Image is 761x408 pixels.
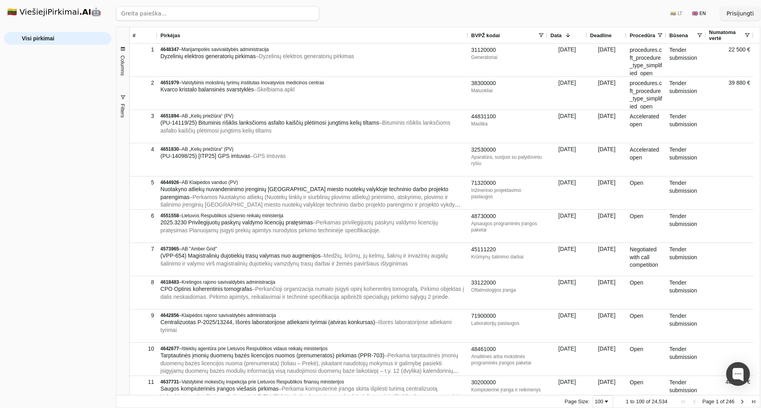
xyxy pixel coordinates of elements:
[161,286,252,292] span: CPO Optinis koherentinis tomografas
[471,87,544,94] div: Matuokliai
[590,32,612,38] span: Deadline
[720,6,760,21] button: Prisijungti
[120,104,126,118] span: Filters
[471,345,544,353] div: 48461000
[646,399,650,404] span: of
[547,243,587,276] div: [DATE]
[627,276,666,309] div: Open
[161,385,464,407] span: – Perkama kompiuterinė įranga skirta išplėsti turimą centralizuotą Valstybinės mokesčių inspekcij...
[182,47,269,52] span: Marijampolės savivaldybės administracija
[666,276,706,309] div: Tender submission
[471,80,544,87] div: 38300000
[161,319,375,325] span: Centralizuotas P-2025/13244, Išorės laboratorijose atliekami tyrimai (atviras konkursas)
[161,252,321,259] span: (VPP-654) Magistralinių dujotiekių trasų valymas nuo augmenijos
[666,210,706,243] div: Tender submission
[471,54,544,61] div: Generatoriai
[739,399,746,405] div: Next Page
[587,243,627,276] div: [DATE]
[547,77,587,110] div: [DATE]
[587,343,627,376] div: [DATE]
[706,77,753,110] div: 39 880 €
[161,379,465,385] div: –
[471,320,544,326] div: Laboratorijų paslaugos
[666,176,706,209] div: Tender submission
[161,194,463,216] span: – Perkamos Nuotakyno atliekų (Nuotekų tinklų ir siurblinių plovimo atliekų) priėmimo, atskyrimo, ...
[133,376,154,388] div: 11
[133,277,154,288] div: 8
[471,246,544,254] div: 45111220
[706,44,753,76] div: 22 500 €
[79,7,92,17] strong: .AI
[161,80,465,86] div: –
[595,399,603,404] div: 100
[627,110,666,143] div: Accelerated open
[161,319,452,333] span: – Išorės laboratorijose atliekami tyrimai
[471,46,544,54] div: 31120000
[636,399,644,404] span: 100
[161,179,465,186] div: –
[161,385,279,392] span: Saugos kompiuterinės įrangos viešasis pirkimas
[182,146,233,152] span: AB „Kelių priežiūra“ (PV)
[720,399,725,404] span: of
[161,47,179,52] span: 4648347
[716,399,719,404] span: 1
[680,399,686,405] div: First Page
[471,287,544,293] div: Oftalmologijos įranga
[471,187,544,200] div: Inžinerinio projektavimo paslaugos
[133,243,154,255] div: 7
[666,343,706,376] div: Tender submission
[182,346,327,351] span: Išteklių agentūra prie Lietuvos Respublikos vidaus reikalų ministerijos
[587,143,627,176] div: [DATE]
[133,310,154,321] div: 9
[182,80,324,85] span: Valstybinis mokslinių tyrimų institutas Inovatyvios medicinos centras
[161,279,465,285] div: –
[161,180,179,185] span: 4644926
[161,46,465,53] div: –
[627,343,666,376] div: Open
[161,352,384,359] span: Tarptautinės įmonių duomenų bazės licencijos nuomos (prenumeratos) pirkimas (PPR-703)
[627,210,666,243] div: Open
[587,44,627,76] div: [DATE]
[587,77,627,110] div: [DATE]
[120,55,126,76] span: Columns
[161,153,250,159] span: (PU-14098/25) [ITP25] GPS imtuvas
[133,210,154,222] div: 6
[161,312,465,319] div: –
[161,146,465,152] div: –
[471,146,544,154] div: 32530000
[551,32,562,38] span: Data
[161,32,180,38] span: Pirkėjas
[182,313,276,318] span: Klaipėdos rajono savivaldybės administracija
[133,77,154,89] div: 2
[161,113,465,119] div: –
[182,113,233,119] span: AB „Kelių priežiūra“ (PV)
[587,176,627,209] div: [DATE]
[587,110,627,143] div: [DATE]
[750,399,757,405] div: Last Page
[161,120,450,134] span: – Bituminis rišiklis lanksčioms asfalto kaiščių plėtimosi jungtims kelių tiltams
[161,246,179,252] span: 4573965
[691,399,698,405] div: Previous Page
[116,6,319,21] input: Greita paieška...
[627,44,666,76] div: procedures.cft_procedure_type_simplified_open
[471,32,500,38] span: BVPŽ kodai
[161,286,464,300] span: – Perkančioji organizacija numato įsigyti opinį koherentinį tomografą. Pirkimo objektas į dalis n...
[133,44,154,55] div: 1
[471,279,544,287] div: 33122000
[547,343,587,376] div: [DATE]
[630,399,635,404] span: to
[627,143,666,176] div: Accelerated open
[471,179,544,187] div: 71320000
[666,309,706,342] div: Tender submission
[161,146,179,152] span: 4651830
[471,254,544,260] div: Krūmynų šalinimo darbai
[471,154,544,167] div: Aparatūra, susijusi su palydoviniu ryšiu
[161,379,179,385] span: 4637731
[726,399,734,404] span: 246
[471,121,544,127] div: Mastika
[471,213,544,220] div: 48730000
[161,186,448,200] span: Nuotakyno atliekų nuvandeninimo įrenginių [GEOGRAPHIC_DATA] miesto nuotekų valykloje techninio da...
[161,86,254,93] span: Kvarco kristalo balansinės svarstyklės
[547,309,587,342] div: [DATE]
[666,110,706,143] div: Tender submission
